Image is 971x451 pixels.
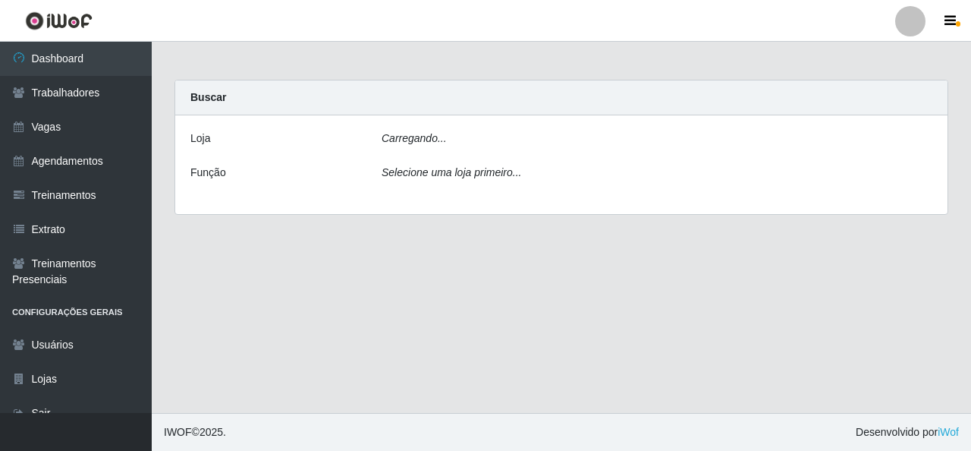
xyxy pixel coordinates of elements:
[190,165,226,181] label: Função
[190,91,226,103] strong: Buscar
[25,11,93,30] img: CoreUI Logo
[382,132,447,144] i: Carregando...
[938,426,959,438] a: iWof
[164,426,192,438] span: IWOF
[164,424,226,440] span: © 2025 .
[856,424,959,440] span: Desenvolvido por
[382,166,521,178] i: Selecione uma loja primeiro...
[190,131,210,147] label: Loja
